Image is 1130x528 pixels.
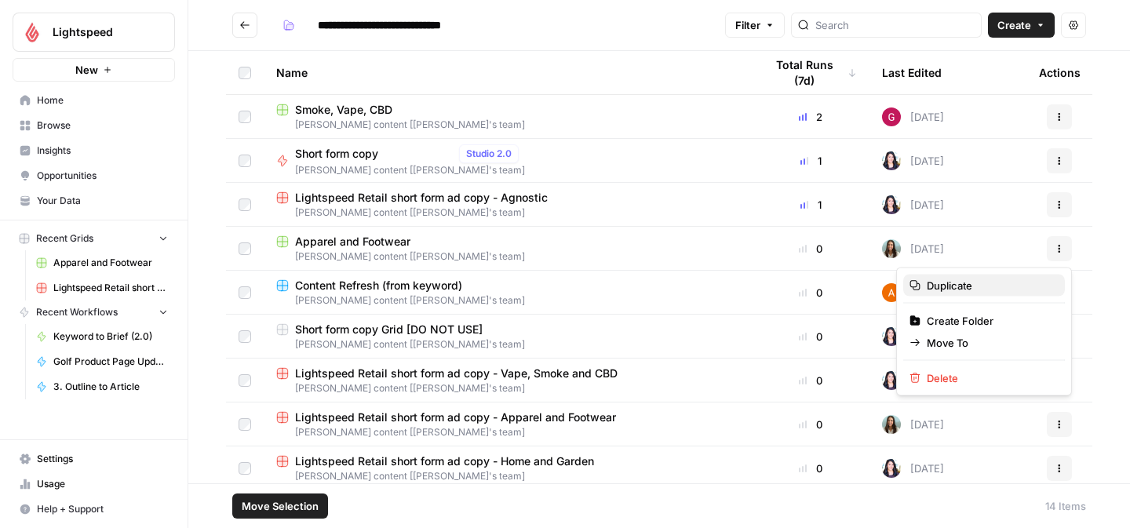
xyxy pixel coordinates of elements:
div: [DATE] [882,239,944,258]
span: Keyword to Brief (2.0) [53,330,168,344]
div: [DATE] [882,107,944,126]
img: 6c0mqo3yg1s9t43vyshj80cpl9tb [882,415,901,434]
span: Filter [735,17,760,33]
span: Golf Product Page Update [53,355,168,369]
span: Insights [37,144,168,158]
div: 0 [764,461,857,476]
a: Short form copy Grid [DO NOT USE][PERSON_NAME] content [[PERSON_NAME]'s team] [276,322,739,351]
div: [DATE] [882,195,944,214]
div: 1 [764,153,857,169]
span: Content Refresh (from keyword) [295,278,462,293]
button: Recent Grids [13,227,175,250]
button: Go back [232,13,257,38]
a: Lightspeed Retail short form ad copy - Agnostic[PERSON_NAME] content [[PERSON_NAME]'s team] [276,190,739,220]
div: [DATE] [882,415,944,434]
span: Lightspeed [53,24,148,40]
a: Lightspeed Retail short form ad copy - Vape, Smoke and CBD[PERSON_NAME] content [[PERSON_NAME]'s ... [276,366,739,395]
div: Total Runs (7d) [764,51,857,94]
span: Delete [927,370,1052,386]
a: Apparel and Footwear[PERSON_NAME] content [[PERSON_NAME]'s team] [276,234,739,264]
span: [PERSON_NAME] content [[PERSON_NAME]'s team] [295,163,525,177]
span: Short form copy Grid [DO NOT USE] [295,322,483,337]
span: Move Selection [242,498,319,514]
span: [PERSON_NAME] content [[PERSON_NAME]'s team] [276,293,739,308]
div: [DATE] [882,283,944,302]
a: Short form copyStudio 2.0[PERSON_NAME] content [[PERSON_NAME]'s team] [276,144,739,177]
a: Browse [13,113,175,138]
span: Recent Grids [36,231,93,246]
a: Settings [13,446,175,472]
a: Your Data [13,188,175,213]
a: Insights [13,138,175,163]
span: Usage [37,477,168,491]
span: Move To [927,335,1052,351]
button: Filter [725,13,785,38]
a: Opportunities [13,163,175,188]
img: ca8uqh5btqcs3q7aizhnokptzm0x [882,107,901,126]
a: Lightspeed Retail short form ad copy - Agnostic [29,275,175,300]
button: New [13,58,175,82]
span: Studio 2.0 [466,147,512,161]
span: Settings [37,452,168,466]
div: [DATE] [882,459,944,478]
span: Short form copy [295,146,453,162]
div: 0 [764,285,857,300]
img: wdke7mwtj0nxznpffym0k1wpceu2 [882,151,901,170]
span: [PERSON_NAME] content [[PERSON_NAME]'s team] [276,381,739,395]
button: Create [988,13,1055,38]
a: Lightspeed Retail short form ad copy - Apparel and Footwear[PERSON_NAME] content [[PERSON_NAME]'s... [276,410,739,439]
span: Smoke, Vape, CBD [295,102,392,118]
span: [PERSON_NAME] content [[PERSON_NAME]'s team] [276,118,739,132]
div: [DATE] [882,151,944,170]
span: Your Data [37,194,168,208]
div: Actions [1039,51,1081,94]
span: Lightspeed Retail short form ad copy - Agnostic [53,281,168,295]
div: 0 [764,241,857,257]
a: Content Refresh (from keyword)[PERSON_NAME] content [[PERSON_NAME]'s team] [276,278,739,308]
a: Golf Product Page Update [29,349,175,374]
span: [PERSON_NAME] content [[PERSON_NAME]'s team] [276,206,739,220]
a: Home [13,88,175,113]
a: Apparel and Footwear [29,250,175,275]
span: New [75,62,98,78]
img: wdke7mwtj0nxznpffym0k1wpceu2 [882,459,901,478]
div: 1 [764,197,857,213]
span: Create [997,17,1031,33]
img: n7ufqqrt5jcwspw4pce0myp7nhj2 [882,283,901,302]
a: Usage [13,472,175,497]
img: wdke7mwtj0nxznpffym0k1wpceu2 [882,195,901,214]
div: 0 [764,373,857,388]
img: wdke7mwtj0nxznpffym0k1wpceu2 [882,327,901,346]
div: Name [276,51,739,94]
span: Lightspeed Retail short form ad copy - Agnostic [295,190,548,206]
span: Lightspeed Retail short form ad copy - Home and Garden [295,453,594,469]
a: Lightspeed Retail short form ad copy - Home and Garden[PERSON_NAME] content [[PERSON_NAME]'s team] [276,453,739,483]
button: Recent Workflows [13,300,175,324]
span: Apparel and Footwear [295,234,410,249]
a: Smoke, Vape, CBD[PERSON_NAME] content [[PERSON_NAME]'s team] [276,102,739,132]
span: Recent Workflows [36,305,118,319]
span: Help + Support [37,502,168,516]
span: Lightspeed Retail short form ad copy - Apparel and Footwear [295,410,616,425]
a: 3. Outline to Article [29,374,175,399]
span: Opportunities [37,169,168,183]
div: [DATE] [882,371,944,390]
input: Search [815,17,975,33]
div: 14 Items [1045,498,1086,514]
button: Workspace: Lightspeed [13,13,175,52]
span: Lightspeed Retail short form ad copy - Vape, Smoke and CBD [295,366,618,381]
div: [DATE] [882,327,944,346]
span: [PERSON_NAME] content [[PERSON_NAME]'s team] [276,425,739,439]
img: Lightspeed Logo [18,18,46,46]
a: Keyword to Brief (2.0) [29,324,175,349]
img: 6c0mqo3yg1s9t43vyshj80cpl9tb [882,239,901,258]
span: Duplicate [927,278,1052,293]
span: [PERSON_NAME] content [[PERSON_NAME]'s team] [276,337,739,351]
div: Last Edited [882,51,942,94]
button: Move Selection [232,493,328,519]
span: [PERSON_NAME] content [[PERSON_NAME]'s team] [276,469,739,483]
span: Apparel and Footwear [53,256,168,270]
button: Help + Support [13,497,175,522]
span: Home [37,93,168,107]
div: 2 [764,109,857,125]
